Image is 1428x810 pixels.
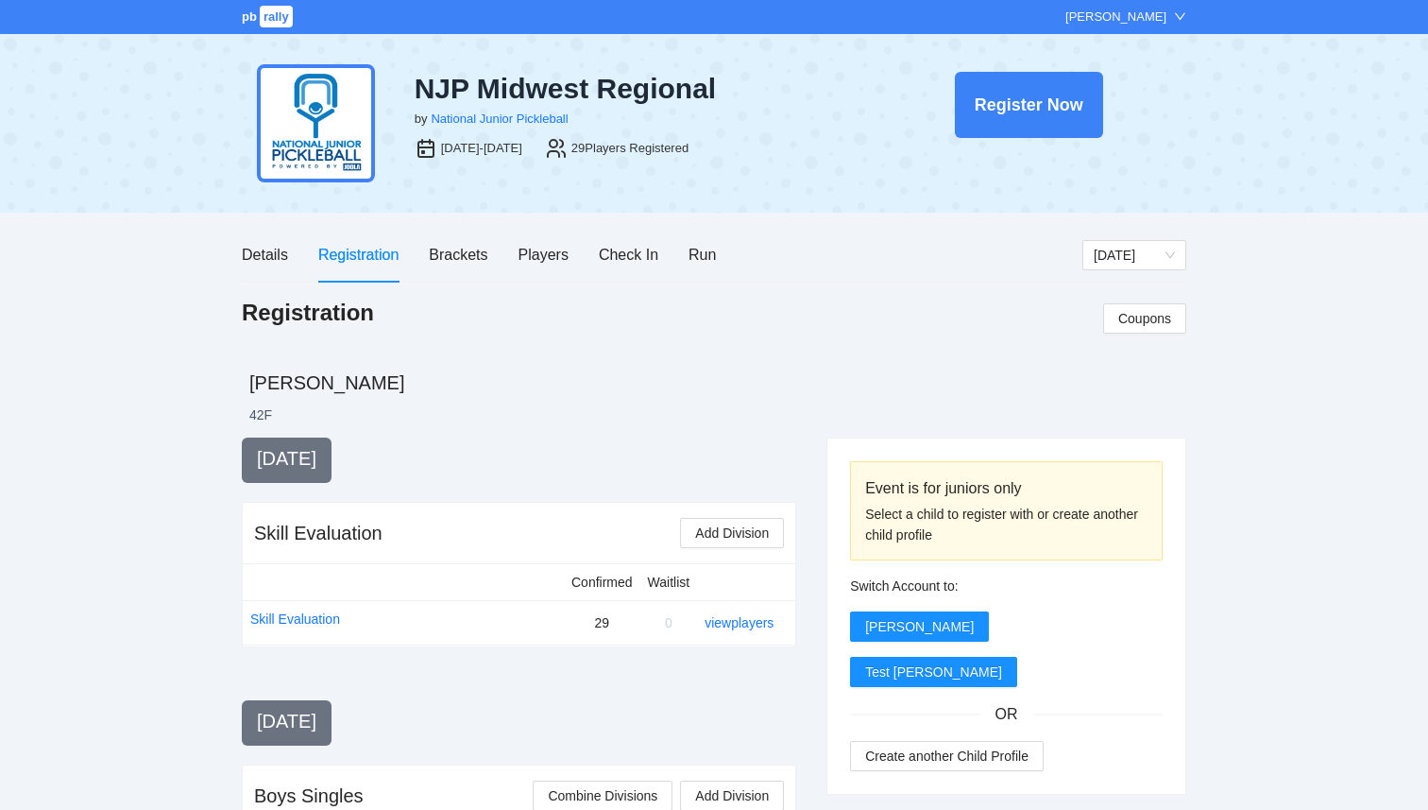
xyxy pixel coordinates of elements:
[599,243,658,267] div: Check In
[850,657,1017,687] button: Test [PERSON_NAME]
[441,139,522,158] div: [DATE]-[DATE]
[865,616,974,637] span: [PERSON_NAME]
[955,72,1103,138] button: Register Now
[1094,241,1175,269] span: Thursday
[249,370,1186,396] h2: [PERSON_NAME]
[688,243,716,267] div: Run
[865,504,1147,545] div: Select a child to register with or create another child profile
[865,662,1002,682] span: Test [PERSON_NAME]
[705,615,773,630] a: view players
[865,476,1147,500] div: Event is for juniors only
[415,110,428,129] div: by
[1174,10,1186,23] span: down
[242,9,257,24] span: pb
[865,746,1028,767] span: Create another Child Profile
[1065,8,1166,26] div: [PERSON_NAME]
[1118,308,1171,329] span: Coupons
[571,139,688,158] div: 29 Players Registered
[254,520,382,546] div: Skill Evaluation
[518,243,569,267] div: Players
[250,609,340,629] a: Skill Evaluation
[548,785,657,806] span: Combine Divisions
[695,785,769,806] span: Add Division
[254,783,364,809] div: Boys Singles
[249,405,272,424] li: 42 F
[242,298,374,328] h1: Registration
[980,702,1033,726] span: OR
[257,448,316,469] span: [DATE]
[260,6,293,27] span: rally
[564,600,640,645] td: 29
[257,711,316,732] span: [DATE]
[242,9,296,24] a: pbrally
[429,243,487,267] div: Brackets
[257,64,375,182] img: njp-logo2.png
[695,523,769,543] span: Add Division
[242,243,288,267] div: Details
[431,112,568,126] a: National Junior Pickleball
[318,243,399,267] div: Registration
[850,576,1163,596] div: Switch Account to:
[850,612,989,642] button: [PERSON_NAME]
[648,572,690,593] div: Waitlist
[680,518,784,548] button: Add Division
[665,615,672,630] span: 0
[415,72,857,106] div: NJP Midwest Regional
[1103,303,1186,334] button: Coupons
[850,741,1044,771] button: Create another Child Profile
[571,572,633,593] div: Confirmed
